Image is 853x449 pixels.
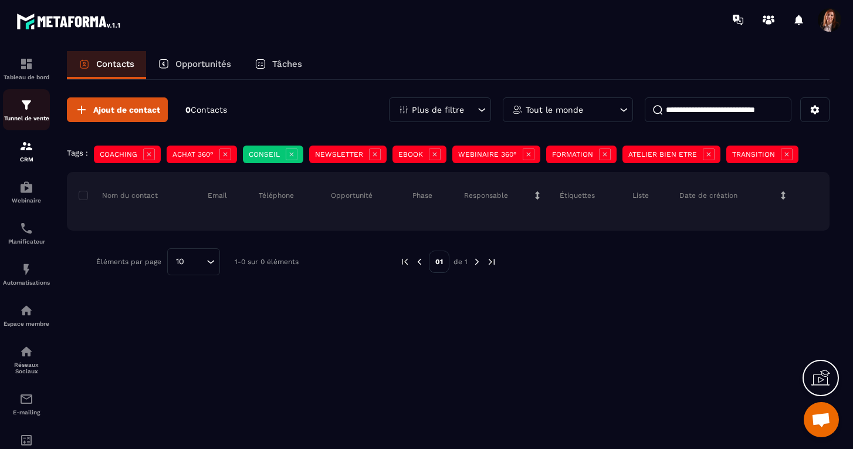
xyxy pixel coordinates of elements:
[315,150,363,158] p: NEWSLETTER
[3,409,50,416] p: E-mailing
[16,11,122,32] img: logo
[632,191,649,200] p: Liste
[19,433,33,447] img: accountant
[628,150,697,158] p: ATELIER BIEN ETRE
[3,48,50,89] a: formationformationTableau de bord
[3,171,50,212] a: automationsautomationsWebinaire
[100,150,137,158] p: COACHING
[96,59,134,69] p: Contacts
[3,197,50,204] p: Webinaire
[93,104,160,116] span: Ajout de contact
[188,255,204,268] input: Search for option
[3,115,50,121] p: Tunnel de vente
[3,238,50,245] p: Planificateur
[560,191,595,200] p: Étiquettes
[19,139,33,153] img: formation
[458,150,517,158] p: WEBINAIRE 360°
[175,59,231,69] p: Opportunités
[208,191,227,200] p: Email
[172,255,188,268] span: 10
[19,221,33,235] img: scheduler
[3,89,50,130] a: formationformationTunnel de vente
[732,150,775,158] p: TRANSITION
[191,105,227,114] span: Contacts
[526,106,583,114] p: Tout le monde
[412,106,464,114] p: Plus de filtre
[679,191,737,200] p: Date de création
[67,51,146,79] a: Contacts
[272,59,302,69] p: Tâches
[19,345,33,359] img: social-network
[398,150,423,158] p: EBOOK
[67,148,88,157] p: Tags :
[3,362,50,374] p: Réseaux Sociaux
[414,256,425,267] img: prev
[19,392,33,406] img: email
[804,402,839,437] a: Ouvrir le chat
[464,191,508,200] p: Responsable
[96,258,161,266] p: Éléments par page
[185,104,227,116] p: 0
[429,251,449,273] p: 01
[3,279,50,286] p: Automatisations
[79,191,158,200] p: Nom du contact
[486,256,497,267] img: next
[3,320,50,327] p: Espace membre
[19,98,33,112] img: formation
[412,191,432,200] p: Phase
[243,51,314,79] a: Tâches
[3,336,50,383] a: social-networksocial-networkRéseaux Sociaux
[3,212,50,254] a: schedulerschedulerPlanificateur
[19,303,33,318] img: automations
[3,130,50,171] a: formationformationCRM
[249,150,280,158] p: CONSEIL
[472,256,482,267] img: next
[235,258,299,266] p: 1-0 sur 0 éléments
[67,97,168,122] button: Ajout de contact
[3,74,50,80] p: Tableau de bord
[3,156,50,163] p: CRM
[19,57,33,71] img: formation
[19,262,33,276] img: automations
[3,295,50,336] a: automationsautomationsEspace membre
[3,254,50,295] a: automationsautomationsAutomatisations
[3,383,50,424] a: emailemailE-mailing
[453,257,468,266] p: de 1
[400,256,410,267] img: prev
[172,150,214,158] p: ACHAT 360°
[259,191,294,200] p: Téléphone
[552,150,593,158] p: FORMATION
[331,191,373,200] p: Opportunité
[167,248,220,275] div: Search for option
[19,180,33,194] img: automations
[146,51,243,79] a: Opportunités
